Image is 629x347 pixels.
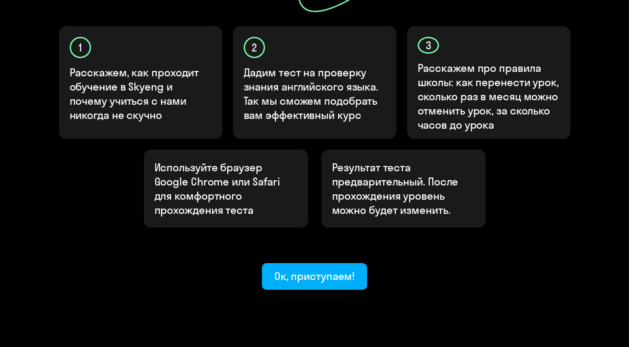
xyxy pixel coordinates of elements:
div: 1 [70,37,91,58]
div: 2 [244,37,265,58]
div: Ок, приступаем! [274,269,355,283]
p: Расскажем про правила школы: как перенести урок, сколько раз в месяц можно отменить урок, за скол... [418,61,561,132]
button: Ок, приступаем! [262,263,368,290]
div: 3 [418,37,439,54]
p: Результат теста предварительный. После прохождения уровень можно будет изменить. [332,160,475,217]
p: Используйте браузер Google Chrome или Safari для комфортного прохождения теста [154,160,297,217]
p: Дадим тест на проверку знания английского языка. Так мы сможем подобрать вам эффективный курс [244,65,387,122]
p: Расскажем, как проходит обучение в Skyeng и почему учиться с нами никогда не скучно [70,65,213,122]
